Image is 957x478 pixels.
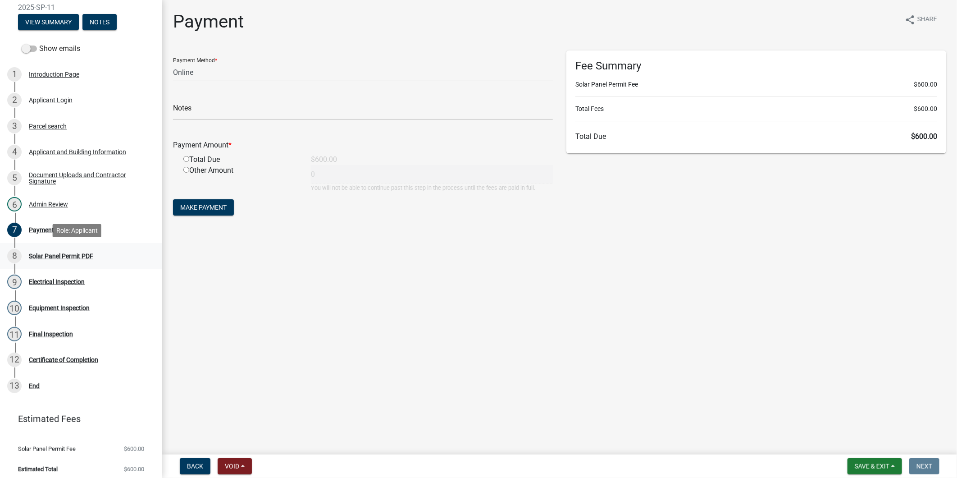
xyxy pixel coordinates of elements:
[53,224,101,237] div: Role: Applicant
[29,357,98,363] div: Certificate of Completion
[177,165,304,192] div: Other Amount
[173,199,234,216] button: Make Payment
[187,463,203,470] span: Back
[917,14,937,25] span: Share
[7,145,22,159] div: 4
[7,379,22,393] div: 13
[82,19,117,26] wm-modal-confirm: Notes
[898,11,944,28] button: shareShare
[29,172,148,184] div: Document Uploads and Contractor Signature
[7,327,22,341] div: 11
[7,410,148,428] a: Estimated Fees
[916,463,932,470] span: Next
[575,132,937,141] h6: Total Due
[7,223,22,237] div: 7
[18,14,79,30] button: View Summary
[29,71,79,78] div: Introduction Page
[29,123,67,129] div: Parcel search
[18,446,76,452] span: Solar Panel Permit Fee
[124,446,144,452] span: $600.00
[225,463,239,470] span: Void
[29,149,126,155] div: Applicant and Building Information
[218,458,252,474] button: Void
[7,67,22,82] div: 1
[18,466,58,472] span: Estimated Total
[7,93,22,107] div: 2
[909,458,939,474] button: Next
[575,60,937,73] h6: Fee Summary
[914,104,937,114] span: $600.00
[29,201,68,207] div: Admin Review
[575,80,937,89] li: Solar Panel Permit Fee
[18,19,79,26] wm-modal-confirm: Summary
[7,275,22,289] div: 9
[22,43,80,54] label: Show emails
[848,458,902,474] button: Save & Exit
[7,249,22,263] div: 8
[905,14,916,25] i: share
[29,227,54,233] div: Payment
[82,14,117,30] button: Notes
[855,463,889,470] span: Save & Exit
[177,154,304,165] div: Total Due
[7,171,22,185] div: 5
[29,305,90,311] div: Equipment Inspection
[7,301,22,315] div: 10
[180,458,210,474] button: Back
[166,140,560,151] div: Payment Amount
[29,331,73,337] div: Final Inspection
[180,204,227,211] span: Make Payment
[173,11,244,32] h1: Payment
[29,279,85,285] div: Electrical Inspection
[7,119,22,133] div: 3
[914,80,937,89] span: $600.00
[7,353,22,367] div: 12
[124,466,144,472] span: $600.00
[575,104,937,114] li: Total Fees
[29,383,40,389] div: End
[29,253,93,259] div: Solar Panel Permit PDF
[18,3,144,12] span: 2025-SP-11
[911,132,937,141] span: $600.00
[29,97,73,103] div: Applicant Login
[7,197,22,211] div: 6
